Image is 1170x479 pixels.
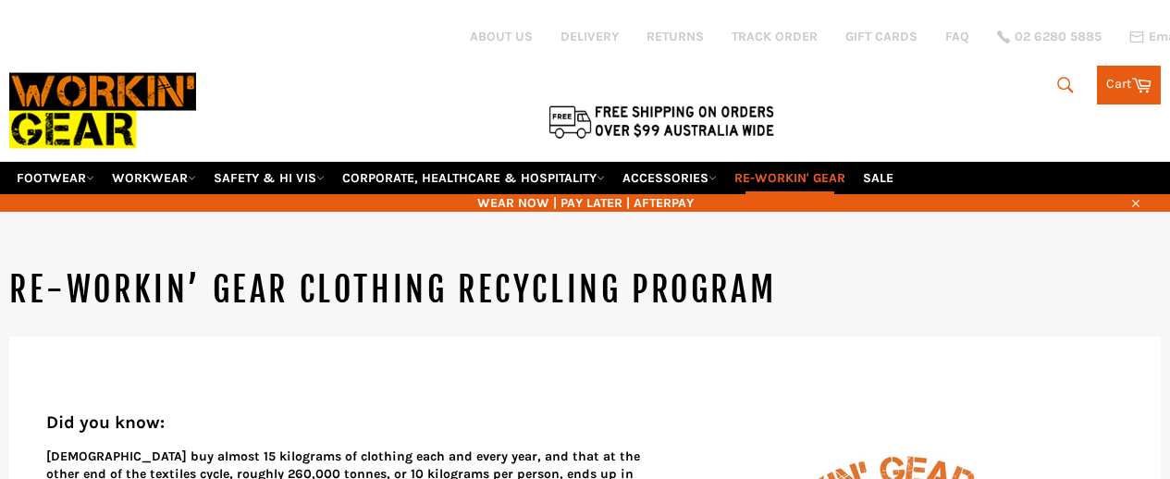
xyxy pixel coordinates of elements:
h2: Did you know: [46,411,1124,435]
a: FOOTWEAR [9,162,102,194]
span: 02 6280 5885 [1015,31,1102,43]
a: FAQ [945,28,969,45]
h1: Re-Workin’ Gear Clothing Recycling Program [9,267,1161,313]
a: CORPORATE, HEALTHCARE & HOSPITALITY [335,162,612,194]
img: Workin Gear leaders in Workwear, Safety Boots, PPE, Uniforms. Australia's No.1 in Workwear [9,60,196,161]
a: SALE [856,162,901,194]
a: GIFT CARDS [845,28,918,45]
span: WEAR NOW | PAY LATER | AFTERPAY [9,194,1161,212]
a: TRACK ORDER [732,28,818,45]
a: ACCESSORIES [615,162,724,194]
a: 02 6280 5885 [997,31,1102,43]
img: Flat $9.95 shipping Australia wide [546,102,777,141]
a: RE-WORKIN' GEAR [727,162,853,194]
a: DELIVERY [560,28,619,45]
a: Cart [1097,66,1161,104]
a: ABOUT US [470,28,533,45]
a: WORKWEAR [105,162,203,194]
a: SAFETY & HI VIS [206,162,332,194]
a: RETURNS [647,28,704,45]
